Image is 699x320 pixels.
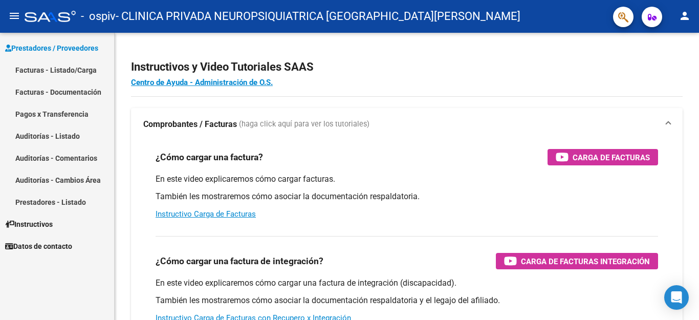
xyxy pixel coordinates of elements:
[664,285,689,310] div: Open Intercom Messenger
[156,295,658,306] p: También les mostraremos cómo asociar la documentación respaldatoria y el legajo del afiliado.
[521,255,650,268] span: Carga de Facturas Integración
[156,278,658,289] p: En este video explicaremos cómo cargar una factura de integración (discapacidad).
[81,5,116,28] span: - ospiv
[156,191,658,202] p: También les mostraremos cómo asociar la documentación respaldatoria.
[131,57,683,77] h2: Instructivos y Video Tutoriales SAAS
[239,119,369,130] span: (haga click aquí para ver los tutoriales)
[8,10,20,22] mat-icon: menu
[156,254,323,268] h3: ¿Cómo cargar una factura de integración?
[5,241,72,252] span: Datos de contacto
[548,149,658,165] button: Carga de Facturas
[573,151,650,164] span: Carga de Facturas
[679,10,691,22] mat-icon: person
[5,42,98,54] span: Prestadores / Proveedores
[156,150,263,164] h3: ¿Cómo cargar una factura?
[496,253,658,269] button: Carga de Facturas Integración
[131,78,273,87] a: Centro de Ayuda - Administración de O.S.
[5,219,53,230] span: Instructivos
[131,108,683,141] mat-expansion-panel-header: Comprobantes / Facturas (haga click aquí para ver los tutoriales)
[156,174,658,185] p: En este video explicaremos cómo cargar facturas.
[156,209,256,219] a: Instructivo Carga de Facturas
[143,119,237,130] strong: Comprobantes / Facturas
[116,5,520,28] span: - CLINICA PRIVADA NEUROPSIQUIATRICA [GEOGRAPHIC_DATA][PERSON_NAME]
